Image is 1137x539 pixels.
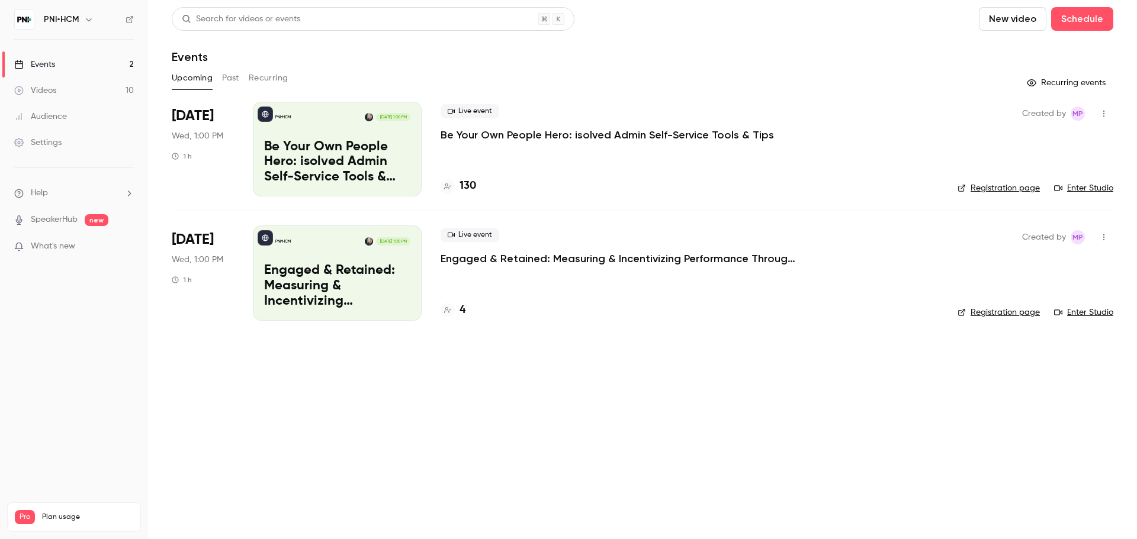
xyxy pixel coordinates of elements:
[172,130,223,142] span: Wed, 1:00 PM
[253,102,422,196] a: Be Your Own People Hero: isolved Admin Self-Service Tools & TipsPNI•HCMAmy Miller[DATE] 1:00 PMBe...
[1071,106,1085,121] span: Melissa Pisarski
[275,238,291,244] p: PNI•HCM
[172,275,192,285] div: 1 h
[1022,106,1066,121] span: Created by
[172,106,214,125] span: [DATE]
[172,225,234,320] div: Nov 12 Wed, 1:00 PM (America/New York)
[1022,230,1066,244] span: Created by
[222,69,239,88] button: Past
[31,187,48,199] span: Help
[120,241,134,252] iframe: Noticeable Trigger
[264,263,410,309] p: Engaged & Retained: Measuring & Incentivizing Performance Through Engagement
[14,137,62,149] div: Settings
[460,178,476,194] h4: 130
[31,214,78,226] a: SpeakerHub
[42,512,133,522] span: Plan usage
[182,13,300,25] div: Search for videos or events
[172,254,223,266] span: Wed, 1:00 PM
[441,178,476,194] a: 130
[1054,306,1113,318] a: Enter Studio
[958,182,1040,194] a: Registration page
[14,85,56,96] div: Videos
[14,187,134,199] li: help-dropdown-opener
[376,237,410,246] span: [DATE] 1:00 PM
[275,114,291,120] p: PNI•HCM
[441,128,774,142] a: Be Your Own People Hero: isolved Admin Self-Service Tools & Tips
[172,102,234,196] div: Oct 15 Wed, 1:00 PM (America/New York)
[44,14,79,25] h6: PNI•HCM
[1072,106,1083,121] span: MP
[15,510,35,524] span: Pro
[15,10,34,29] img: PNI•HCM
[441,302,465,318] a: 4
[1022,73,1113,92] button: Recurring events
[1071,230,1085,244] span: Melissa Pisarski
[172,230,214,249] span: [DATE]
[460,302,465,318] h4: 4
[14,111,67,122] div: Audience
[1051,7,1113,31] button: Schedule
[979,7,1046,31] button: New video
[172,50,208,64] h1: Events
[365,113,373,121] img: Amy Miller
[958,306,1040,318] a: Registration page
[14,59,55,70] div: Events
[1054,182,1113,194] a: Enter Studio
[249,69,288,88] button: Recurring
[31,240,75,253] span: What's new
[264,140,410,185] p: Be Your Own People Hero: isolved Admin Self-Service Tools & Tips
[441,228,499,242] span: Live event
[441,104,499,118] span: Live event
[253,225,422,320] a: Engaged & Retained: Measuring & Incentivizing Performance Through EngagementPNI•HCMAmy Miller[DAT...
[365,237,373,246] img: Amy Miller
[376,113,410,121] span: [DATE] 1:00 PM
[172,69,213,88] button: Upcoming
[441,251,796,266] a: Engaged & Retained: Measuring & Incentivizing Performance Through Engagement
[1072,230,1083,244] span: MP
[85,214,108,226] span: new
[172,151,192,161] div: 1 h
